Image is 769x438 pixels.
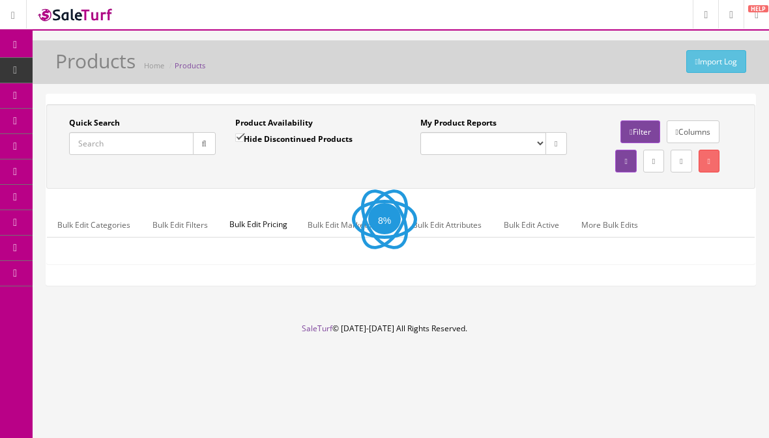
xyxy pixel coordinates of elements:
input: Hide Discontinued Products [235,133,244,142]
label: Hide Discontinued Products [235,132,353,145]
a: Bulk Edit Active [493,212,570,238]
a: Columns [667,120,719,143]
input: Search [69,132,194,155]
a: Import Log [686,50,746,73]
img: SaleTurf [36,6,115,23]
a: Bulk Edit Categories [47,212,141,238]
label: Product Availability [235,117,313,129]
label: My Product Reports [420,117,497,129]
label: Quick Search [69,117,120,129]
h1: Products [55,50,136,72]
a: SaleTurf [302,323,332,334]
a: Bulk Edit Filters [142,212,218,238]
a: More Bulk Edits [571,212,648,238]
a: Products [175,61,205,70]
span: Bulk Edit Pricing [220,212,297,237]
a: Bulk Edit Marketplaces [297,212,401,238]
a: Home [144,61,164,70]
a: Bulk Edit Attributes [402,212,492,238]
span: HELP [748,5,768,12]
a: Filter [620,120,660,143]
